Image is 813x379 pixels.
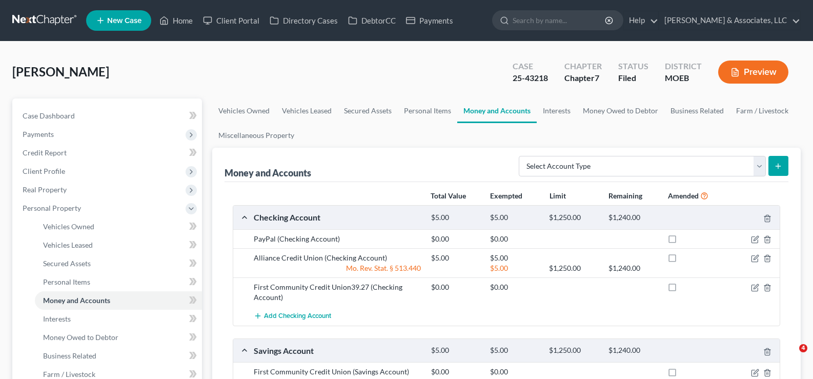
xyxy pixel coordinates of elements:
[43,277,90,286] span: Personal Items
[608,191,642,200] strong: Remaining
[664,98,730,123] a: Business Related
[544,263,603,273] div: $1,250.00
[43,314,71,323] span: Interests
[618,61,648,72] div: Status
[249,282,426,303] div: First Community Credit Union39.27 (Checking Account)
[43,370,95,378] span: Farm / Livestock
[618,72,648,84] div: Filed
[426,282,485,292] div: $0.00
[665,61,702,72] div: District
[249,367,426,377] div: First Community Credit Union (Savings Account)
[564,61,602,72] div: Chapter
[23,130,54,138] span: Payments
[225,167,311,179] div: Money and Accounts
[264,312,331,321] span: Add Checking Account
[35,347,202,365] a: Business Related
[265,11,343,30] a: Directory Cases
[35,291,202,310] a: Money and Accounts
[43,296,110,305] span: Money and Accounts
[426,213,485,223] div: $5.00
[23,185,67,194] span: Real Property
[23,148,67,157] span: Credit Report
[485,234,544,244] div: $0.00
[254,307,331,326] button: Add Checking Account
[431,191,466,200] strong: Total Value
[23,204,81,212] span: Personal Property
[43,333,118,342] span: Money Owed to Debtor
[14,144,202,162] a: Credit Report
[537,98,577,123] a: Interests
[35,236,202,254] a: Vehicles Leased
[249,263,426,273] div: Mo. Rev. Stat. § 513.440
[513,11,606,30] input: Search by name...
[659,11,800,30] a: [PERSON_NAME] & Associates, LLC
[426,367,485,377] div: $0.00
[426,346,485,355] div: $5.00
[778,344,803,369] iframe: Intercom live chat
[35,310,202,328] a: Interests
[23,111,75,120] span: Case Dashboard
[485,367,544,377] div: $0.00
[550,191,566,200] strong: Limit
[426,253,485,263] div: $5.00
[198,11,265,30] a: Client Portal
[668,191,699,200] strong: Amended
[624,11,658,30] a: Help
[490,191,522,200] strong: Exempted
[249,212,426,223] div: Checking Account
[14,107,202,125] a: Case Dashboard
[12,64,109,79] span: [PERSON_NAME]
[343,11,401,30] a: DebtorCC
[23,167,65,175] span: Client Profile
[603,346,662,355] div: $1,240.00
[485,263,544,273] div: $5.00
[212,98,276,123] a: Vehicles Owned
[249,253,426,263] div: Alliance Credit Union (Checking Account)
[595,73,599,83] span: 7
[107,17,141,25] span: New Case
[485,213,544,223] div: $5.00
[426,234,485,244] div: $0.00
[249,234,426,244] div: PayPal (Checking Account)
[603,213,662,223] div: $1,240.00
[544,213,603,223] div: $1,250.00
[43,259,91,268] span: Secured Assets
[564,72,602,84] div: Chapter
[513,61,548,72] div: Case
[35,273,202,291] a: Personal Items
[35,328,202,347] a: Money Owed to Debtor
[398,98,457,123] a: Personal Items
[43,351,96,360] span: Business Related
[249,345,426,356] div: Savings Account
[43,241,93,249] span: Vehicles Leased
[544,346,603,355] div: $1,250.00
[485,282,544,292] div: $0.00
[718,61,788,84] button: Preview
[338,98,398,123] a: Secured Assets
[457,98,537,123] a: Money and Accounts
[513,72,548,84] div: 25-43218
[665,72,702,84] div: MOEB
[485,346,544,355] div: $5.00
[799,344,807,352] span: 4
[154,11,198,30] a: Home
[43,222,94,231] span: Vehicles Owned
[577,98,664,123] a: Money Owed to Debtor
[730,98,795,123] a: Farm / Livestock
[401,11,458,30] a: Payments
[485,253,544,263] div: $5.00
[603,263,662,273] div: $1,240.00
[35,217,202,236] a: Vehicles Owned
[212,123,300,148] a: Miscellaneous Property
[276,98,338,123] a: Vehicles Leased
[35,254,202,273] a: Secured Assets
